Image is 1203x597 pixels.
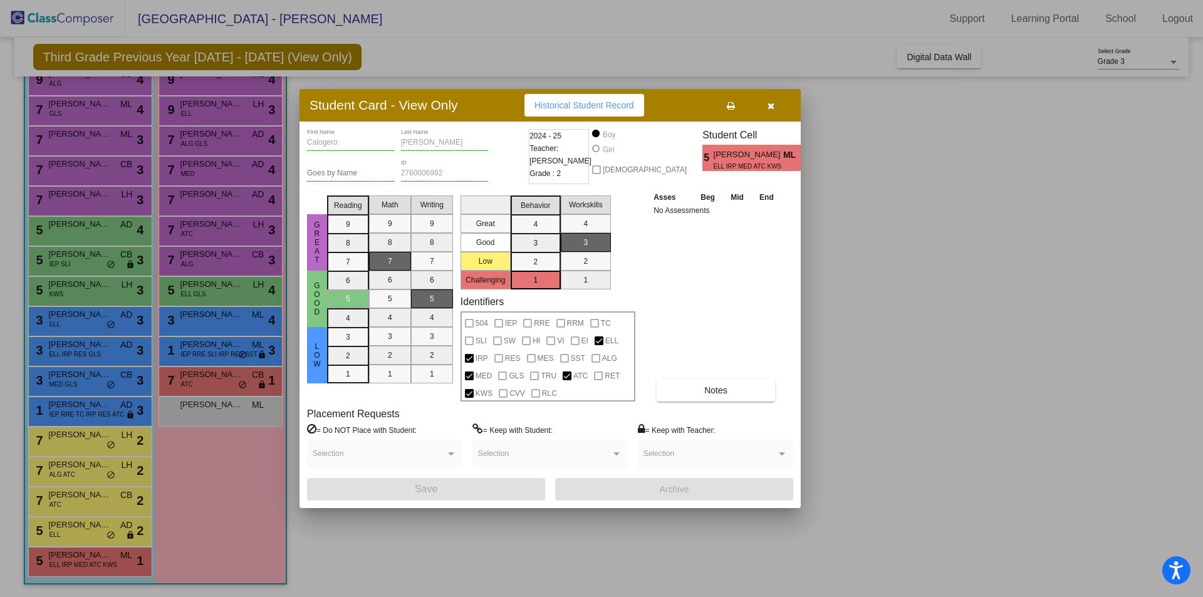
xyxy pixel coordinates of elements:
span: RES [505,351,521,366]
span: ATC [573,368,588,383]
label: = Do NOT Place with Student: [307,423,417,436]
button: Archive [555,478,793,501]
span: MED [476,368,492,383]
label: = Keep with Teacher: [638,423,716,436]
span: HI [533,333,540,348]
div: Boy [602,129,616,140]
span: IRP [476,351,488,366]
span: RRE [534,316,549,331]
span: 504 [476,316,488,331]
span: SLI [476,333,487,348]
label: Identifiers [461,296,504,308]
span: MES [538,351,554,366]
label: Placement Requests [307,408,400,420]
span: KWS [476,386,492,401]
span: Historical Student Record [534,100,634,110]
button: Notes [657,379,775,402]
th: Asses [650,190,692,204]
span: Notes [704,385,727,395]
button: Save [307,478,545,501]
span: ELL [605,333,618,348]
span: Grade : 2 [529,167,561,180]
span: SST [571,351,585,366]
span: IEP [505,316,517,331]
span: TC [601,316,611,331]
span: 1 [801,150,811,165]
input: Enter ID [401,169,489,178]
label: = Keep with Student: [472,423,553,436]
span: CVV [509,386,525,401]
span: Archive [660,484,689,494]
span: SW [504,333,516,348]
span: Low [311,342,323,368]
span: Great [311,221,323,264]
span: EI [581,333,588,348]
span: Good [311,281,323,316]
h3: Student Card - View Only [310,97,458,113]
span: Save [415,484,437,494]
input: goes by name [307,169,395,178]
h3: Student Cell [702,129,811,141]
button: Historical Student Record [524,94,644,117]
span: VI [557,333,564,348]
span: ML [783,148,801,162]
span: TRU [541,368,556,383]
span: GLS [509,368,524,383]
span: RET [605,368,620,383]
span: ELL IRP MED ATC KWS [714,162,774,171]
span: 5 [702,150,713,165]
span: 2024 - 25 [529,130,561,142]
span: Teacher: [PERSON_NAME] [529,142,591,167]
th: Beg [692,190,722,204]
span: RLC [542,386,557,401]
span: RRM [567,316,584,331]
th: End [751,190,781,204]
th: Mid [723,190,751,204]
div: Girl [602,144,615,155]
span: ALG [602,351,617,366]
span: [DEMOGRAPHIC_DATA] [603,162,687,177]
span: [PERSON_NAME] [714,148,783,162]
td: No Assessments [650,204,782,217]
